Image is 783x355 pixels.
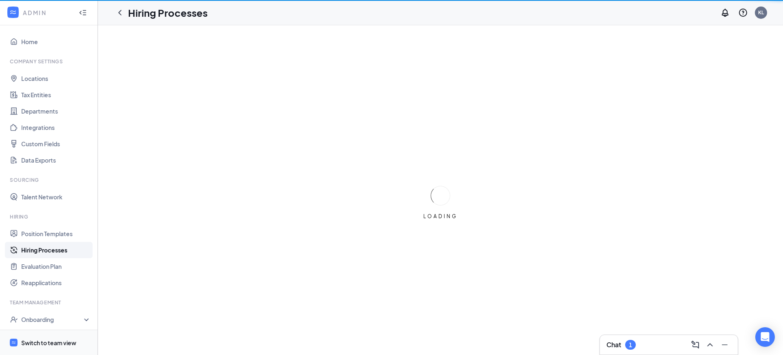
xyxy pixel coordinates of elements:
[10,58,89,65] div: Company Settings
[21,226,91,242] a: Position Templates
[21,258,91,275] a: Evaluation Plan
[21,136,91,152] a: Custom Fields
[10,213,89,220] div: Hiring
[21,87,91,103] a: Tax Entities
[79,9,87,17] svg: Collapse
[10,299,89,306] div: Team Management
[21,275,91,291] a: Reapplications
[21,189,91,205] a: Talent Network
[758,9,764,16] div: KL
[21,103,91,119] a: Departments
[718,338,731,351] button: Minimize
[705,340,715,350] svg: ChevronUp
[690,340,700,350] svg: ComposeMessage
[21,70,91,87] a: Locations
[720,8,730,18] svg: Notifications
[689,338,702,351] button: ComposeMessage
[738,8,748,18] svg: QuestionInfo
[128,6,208,20] h1: Hiring Processes
[21,119,91,136] a: Integrations
[755,327,775,347] div: Open Intercom Messenger
[9,8,17,16] svg: WorkstreamLogo
[10,315,18,324] svg: UserCheck
[606,340,621,349] h3: Chat
[21,152,91,168] a: Data Exports
[21,242,91,258] a: Hiring Processes
[720,340,730,350] svg: Minimize
[115,8,125,18] svg: ChevronLeft
[629,342,632,348] div: 1
[21,315,84,324] div: Onboarding
[11,340,16,345] svg: WorkstreamLogo
[21,33,91,50] a: Home
[10,176,89,183] div: Sourcing
[703,338,717,351] button: ChevronUp
[21,339,76,347] div: Switch to team view
[420,213,461,220] div: LOADING
[23,9,71,17] div: ADMIN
